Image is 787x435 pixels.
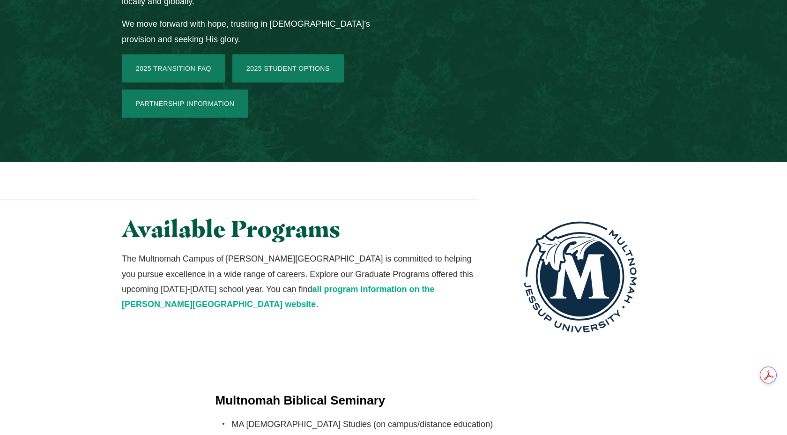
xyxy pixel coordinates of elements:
[122,251,478,312] p: The Multnomah Campus of [PERSON_NAME][GEOGRAPHIC_DATA] is committed to helping you pursue excelle...
[122,90,248,118] a: Partnership Information
[122,16,385,47] p: We move forward with hope, trusting in [DEMOGRAPHIC_DATA]’s provision and seeking His glory.
[215,392,572,409] h4: Multnomah Biblical Seminary
[232,54,344,82] a: 2025 Student Options
[122,216,478,242] h2: Available Programs
[122,54,225,82] a: 2025 Transition FAQ
[232,417,572,432] li: MA [DEMOGRAPHIC_DATA] Studies (on campus/distance education)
